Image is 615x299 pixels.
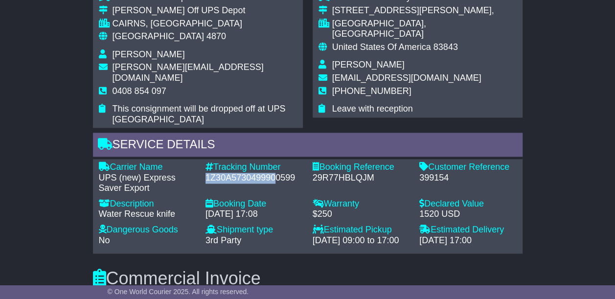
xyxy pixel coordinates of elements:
[113,104,286,124] span: This consignment will be dropped off at UPS [GEOGRAPHIC_DATA]
[332,42,431,52] span: United States Of America
[332,60,405,69] span: [PERSON_NAME]
[313,162,410,173] div: Booking Reference
[113,5,297,16] div: [PERSON_NAME] Off UPS Depot
[332,5,517,16] div: [STREET_ADDRESS][PERSON_NAME],
[99,235,110,245] span: No
[113,49,185,59] span: [PERSON_NAME]
[313,225,410,235] div: Estimated Pickup
[206,31,226,41] span: 4870
[99,199,196,209] div: Description
[113,19,297,29] div: CAIRNS, [GEOGRAPHIC_DATA]
[419,225,517,235] div: Estimated Delivery
[99,209,196,220] div: Water Rescue knife
[313,173,410,184] div: 29R77HBLQJM
[419,173,517,184] div: 399154
[205,173,303,184] div: 1Z30A5730499900599
[99,173,196,194] div: UPS (new) Express Saver Export
[205,162,303,173] div: Tracking Number
[113,86,166,96] span: 0408 854 097
[205,199,303,209] div: Booking Date
[205,225,303,235] div: Shipment type
[113,31,204,41] span: [GEOGRAPHIC_DATA]
[419,162,517,173] div: Customer Reference
[93,268,523,288] h3: Commercial Invoice
[205,209,303,220] div: [DATE] 17:08
[313,235,410,246] div: [DATE] 09:00 to 17:00
[108,288,249,296] span: © One World Courier 2025. All rights reserved.
[313,209,410,220] div: $250
[99,225,196,235] div: Dangerous Goods
[205,235,241,245] span: 3rd Party
[419,235,517,246] div: [DATE] 17:00
[313,199,410,209] div: Warranty
[433,42,458,52] span: 83843
[332,19,517,40] div: [GEOGRAPHIC_DATA], [GEOGRAPHIC_DATA]
[419,209,517,220] div: 1520 USD
[332,86,411,96] span: [PHONE_NUMBER]
[419,199,517,209] div: Declared Value
[332,104,413,114] span: Leave with reception
[332,73,481,83] span: [EMAIL_ADDRESS][DOMAIN_NAME]
[99,162,196,173] div: Carrier Name
[113,62,264,83] span: [PERSON_NAME][EMAIL_ADDRESS][DOMAIN_NAME]
[93,133,523,159] div: Service Details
